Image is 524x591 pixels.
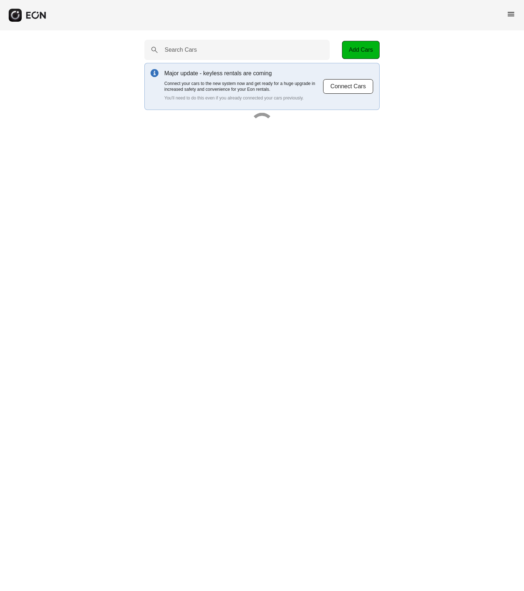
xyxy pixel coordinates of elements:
[151,69,159,77] img: info
[165,46,197,54] label: Search Cars
[507,10,515,18] span: menu
[164,69,323,78] p: Major update - keyless rentals are coming
[342,41,380,59] button: Add Cars
[164,95,323,101] p: You'll need to do this even if you already connected your cars previously.
[164,81,323,92] p: Connect your cars to the new system now and get ready for a huge upgrade in increased safety and ...
[323,79,373,94] button: Connect Cars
